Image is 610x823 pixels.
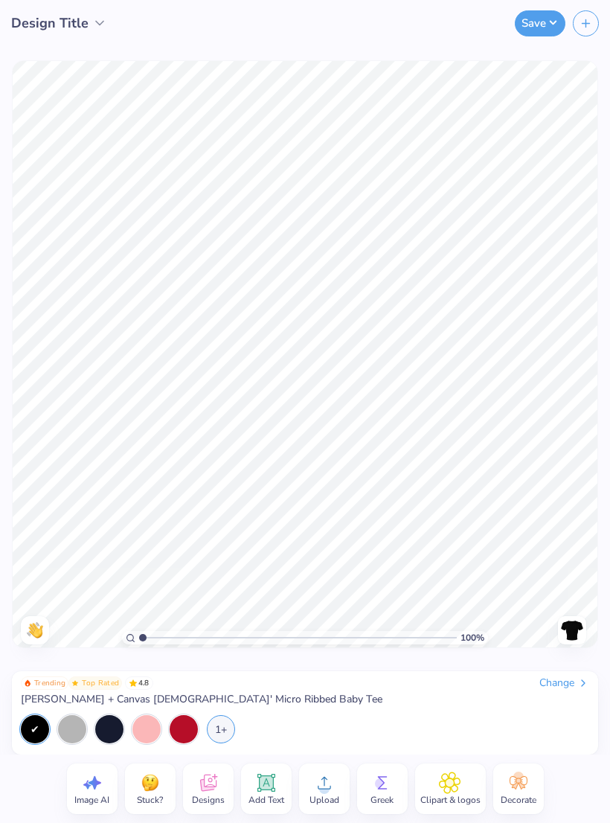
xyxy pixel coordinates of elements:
[420,794,481,806] span: Clipart & logos
[125,676,153,690] span: 4.8
[501,794,536,806] span: Decorate
[207,715,235,743] div: 1+
[515,10,565,36] button: Save
[21,676,68,690] button: Badge Button
[24,679,31,687] img: Trending sort
[370,794,394,806] span: Greek
[82,679,119,687] span: Top Rated
[139,772,161,794] img: Stuck?
[71,679,79,687] img: Top Rated sort
[21,693,382,706] span: [PERSON_NAME] + Canvas [DEMOGRAPHIC_DATA]' Micro Ribbed Baby Tee
[34,679,65,687] span: Trending
[192,794,225,806] span: Designs
[68,676,122,690] button: Badge Button
[560,618,584,642] img: Back
[539,676,589,690] div: Change
[309,794,339,806] span: Upload
[460,631,484,644] span: 100 %
[248,794,284,806] span: Add Text
[74,794,109,806] span: Image AI
[11,13,89,33] span: Design Title
[137,794,163,806] span: Stuck?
